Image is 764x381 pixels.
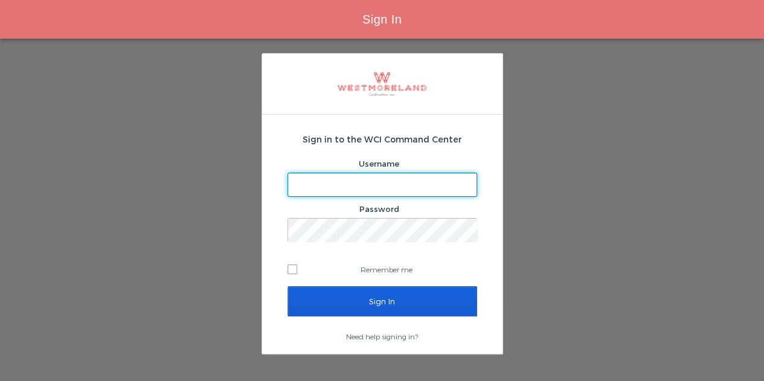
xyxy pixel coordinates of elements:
[359,159,399,168] label: Username
[346,332,418,341] a: Need help signing in?
[287,286,477,316] input: Sign In
[362,13,402,26] span: Sign In
[359,204,399,214] label: Password
[287,260,477,278] label: Remember me
[287,133,477,146] h2: Sign in to the WCI Command Center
